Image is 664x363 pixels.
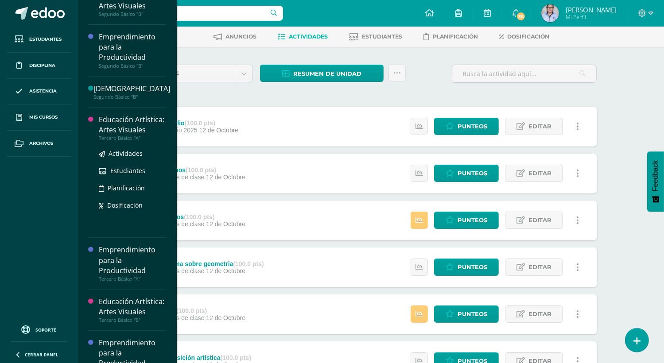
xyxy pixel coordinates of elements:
div: Tercero Básico "A" [99,135,166,141]
span: Trabajos de clase [155,267,204,274]
span: Editar [528,118,551,135]
div: [DEMOGRAPHIC_DATA] [93,84,170,94]
a: Emprendimiento para la ProductividadTercero Básico "A" [99,245,166,282]
a: Punteos [434,305,499,323]
a: Estudiantes [349,30,403,44]
span: 12 de Octubre [206,314,245,321]
span: Archivos [29,140,53,147]
a: Punteos [434,212,499,229]
div: Poligonos [155,166,245,174]
a: Punteos [434,165,499,182]
a: Unidad 4 [146,65,252,82]
span: Editar [528,165,551,181]
strong: (100.0 pts) [184,213,214,220]
strong: (100.0 pts) [221,354,251,361]
span: Estudiantes [110,166,145,175]
span: Mis cursos [29,114,58,121]
div: Segundo Básico "B" [99,63,166,69]
a: Actividades [99,148,166,158]
a: Archivos [7,131,71,157]
a: Planificación [424,30,478,44]
div: Diseño [155,307,245,314]
span: Punteos [458,165,487,181]
div: Composición artística [155,354,251,361]
span: 12 de Octubre [206,174,245,181]
a: Educación Artística: Artes VisualesTercero Básico "A" [99,115,166,141]
span: Planificación [108,184,145,192]
div: Esquema sobre geometria [155,260,264,267]
span: Trabajos de clase [155,174,204,181]
span: 35 [516,12,526,21]
span: Unidad 4 [152,65,229,82]
span: Estudiantes [29,36,62,43]
span: Dosificación [107,201,143,209]
a: Educación Artística: Artes VisualesTercero Básico "B" [99,297,166,323]
span: Planificación [433,33,478,40]
strong: (100.0 pts) [185,120,215,127]
div: Poliedros [155,213,245,220]
input: Busca la actividad aquí... [451,65,596,82]
a: Mis cursos [7,104,71,131]
span: Estudiantes [362,33,403,40]
span: Punteos [458,212,487,228]
span: Feedback [652,160,660,191]
span: Soporte [36,327,57,333]
span: [PERSON_NAME] [566,5,617,14]
a: Estudiantes [99,166,166,176]
a: Disciplina [7,53,71,79]
a: Anuncios [214,30,257,44]
span: Disciplina [29,62,55,69]
a: Punteos [434,118,499,135]
button: Feedback - Mostrar encuesta [647,151,664,212]
span: Editar [528,259,551,275]
a: Actividades [278,30,328,44]
span: Resumen de unidad [293,66,361,82]
a: Dosificación [500,30,550,44]
span: Trabajos de clase [155,314,204,321]
a: Soporte [11,323,67,335]
a: Punteos [434,259,499,276]
input: Busca un usuario... [84,6,283,21]
div: Educación Artística: Artes Visuales [99,115,166,135]
span: 12 de Octubre [206,267,245,274]
strong: (100.0 pts) [176,307,207,314]
span: Editar [528,306,551,322]
strong: (100.0 pts) [233,260,264,267]
a: Asistencia [7,79,71,105]
span: Asistencia [29,88,57,95]
a: Dosificación [99,200,166,210]
div: Segundo Básico "B" [99,11,166,17]
div: Segundo Básico "B" [93,94,170,100]
div: Portafolio [155,120,238,127]
span: Actividades [109,149,143,158]
div: Tercero Básico "A" [99,276,166,282]
a: Planificación [99,183,166,193]
span: Dosificación [508,33,550,40]
strong: (100.0 pts) [186,166,216,174]
span: Punteos [458,306,487,322]
span: Editar [528,212,551,228]
span: Punteos [458,118,487,135]
span: Cerrar panel [25,351,58,358]
span: Punteos [458,259,487,275]
span: Anuncios [226,33,257,40]
div: Emprendimiento para la Productividad [99,245,166,275]
a: Estudiantes [7,27,71,53]
span: Trabajos de clase [155,220,204,228]
a: [DEMOGRAPHIC_DATA]Segundo Básico "B" [93,84,170,100]
span: Mi Perfil [566,13,617,21]
a: Emprendimiento para la ProductividadSegundo Básico "B" [99,32,166,69]
span: 12 de Octubre [206,220,245,228]
div: Tercero Básico "B" [99,317,166,323]
span: 12 de Octubre [199,127,238,134]
a: Resumen de unidad [260,65,384,82]
span: Actividades [289,33,328,40]
div: Emprendimiento para la Productividad [99,32,166,62]
div: Educación Artística: Artes Visuales [99,297,166,317]
img: 1dda184af6efa5d482d83f07e0e6c382.png [541,4,559,22]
